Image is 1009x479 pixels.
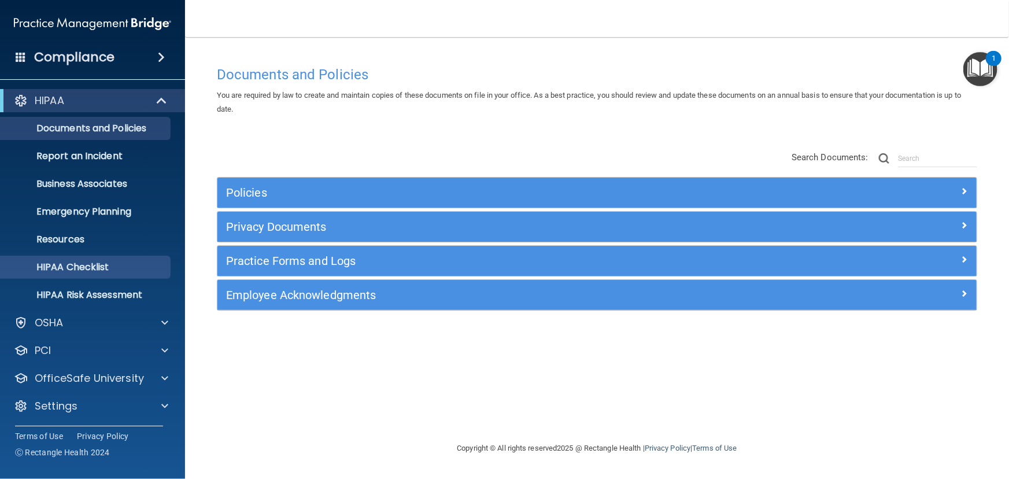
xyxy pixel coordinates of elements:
[35,344,51,358] p: PCI
[226,286,968,304] a: Employee Acknowledgments
[992,58,996,73] div: 1
[15,447,110,458] span: Ⓒ Rectangle Health 2024
[14,94,168,108] a: HIPAA
[226,220,778,233] h5: Privacy Documents
[226,289,778,301] h5: Employee Acknowledgments
[226,255,778,267] h5: Practice Forms and Logs
[8,178,165,190] p: Business Associates
[645,444,690,452] a: Privacy Policy
[226,252,968,270] a: Practice Forms and Logs
[386,430,808,467] div: Copyright © All rights reserved 2025 @ Rectangle Health | |
[77,430,129,442] a: Privacy Policy
[217,91,961,113] span: You are required by law to create and maintain copies of these documents on file in your office. ...
[8,123,165,134] p: Documents and Policies
[14,399,168,413] a: Settings
[14,12,171,35] img: PMB logo
[34,49,114,65] h4: Compliance
[35,94,64,108] p: HIPAA
[35,316,64,330] p: OSHA
[692,444,737,452] a: Terms of Use
[809,397,995,443] iframe: Drift Widget Chat Controller
[879,153,889,164] img: ic-search.3b580494.png
[226,186,778,199] h5: Policies
[8,234,165,245] p: Resources
[35,399,77,413] p: Settings
[14,371,168,385] a: OfficeSafe University
[226,218,968,236] a: Privacy Documents
[963,52,997,86] button: Open Resource Center, 1 new notification
[8,289,165,301] p: HIPAA Risk Assessment
[8,150,165,162] p: Report an Incident
[792,152,868,163] span: Search Documents:
[14,316,168,330] a: OSHA
[8,206,165,218] p: Emergency Planning
[14,344,168,358] a: PCI
[8,261,165,273] p: HIPAA Checklist
[15,430,63,442] a: Terms of Use
[898,150,977,167] input: Search
[35,371,144,385] p: OfficeSafe University
[226,183,968,202] a: Policies
[217,67,977,82] h4: Documents and Policies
